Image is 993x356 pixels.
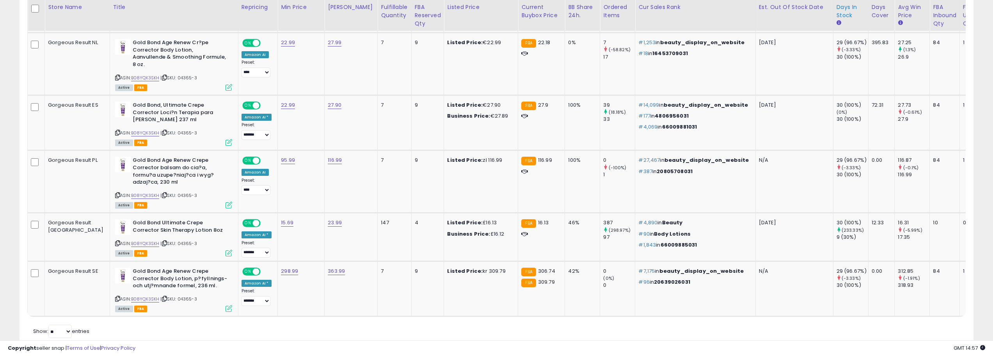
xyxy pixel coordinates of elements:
[447,157,512,164] div: zł 116.99
[933,102,954,109] div: 84
[328,101,341,109] a: 27.90
[115,39,131,55] img: 31Lz7XAwOeL._SL40_.jpg
[603,268,635,275] div: 0
[447,156,483,164] b: Listed Price:
[328,156,342,164] a: 116.99
[842,275,861,281] small: (-3.33%)
[603,171,635,178] div: 1
[837,39,868,46] div: 29 (96.67%)
[328,267,345,275] a: 363.99
[242,178,272,195] div: Preset:
[837,268,868,275] div: 29 (96.67%)
[243,220,253,227] span: ON
[415,39,438,46] div: 9
[872,219,889,226] div: 12.33
[903,109,922,115] small: (-0.61%)
[243,268,253,275] span: ON
[652,50,688,57] span: 16453709031
[242,169,269,176] div: Amazon AI
[160,75,197,81] span: | SKU: 04365-3
[242,122,272,140] div: Preset:
[638,123,749,131] p: in
[898,3,926,20] div: Avg Win Price
[242,60,272,77] div: Preset:
[447,39,512,46] div: €22.99
[660,39,745,46] span: beauty_display_on_website
[661,241,697,249] span: 66009885031
[242,288,272,306] div: Preset:
[638,267,655,275] span: #7,175
[115,268,131,283] img: 31Lz7XAwOeL._SL40_.jpg
[903,47,916,53] small: (1.3%)
[447,101,483,109] b: Listed Price:
[662,123,697,131] span: 66009881031
[8,344,36,352] strong: Copyright
[903,275,920,281] small: (-1.91%)
[281,101,295,109] a: 22.99
[872,157,889,164] div: 0.00
[933,219,954,226] div: 10
[115,157,131,172] img: 31Lz7XAwOeL._SL40_.jpg
[242,240,272,258] div: Preset:
[447,39,483,46] b: Listed Price:
[638,268,749,275] p: in
[664,156,749,164] span: beauty_display_on_website
[115,39,232,90] div: ASIN:
[447,231,512,238] div: £16.12
[837,3,865,20] div: Days In Stock
[447,112,490,120] b: Business Price:
[603,116,635,123] div: 33
[898,157,929,164] div: 116.87
[654,278,690,286] span: 20639026031
[898,116,929,123] div: 27.9
[609,227,631,233] small: (298.97%)
[872,102,889,109] div: 72.31
[259,220,272,227] span: OFF
[8,345,135,352] div: seller snap | |
[903,165,919,171] small: (-0.1%)
[115,202,133,209] span: All listings currently available for purchase on Amazon
[638,113,749,120] p: in
[243,102,253,109] span: ON
[603,54,635,61] div: 17
[160,130,197,136] span: | SKU: 04365-3
[638,219,749,226] p: in
[903,227,922,233] small: (-5.99%)
[933,39,954,46] div: 84
[115,102,232,145] div: ASIN:
[521,39,536,48] small: FBA
[381,39,405,46] div: 7
[933,268,954,275] div: 84
[381,268,405,275] div: 7
[638,230,649,238] span: #90
[113,3,235,11] div: Title
[609,109,626,115] small: (18.18%)
[638,278,649,286] span: #96
[538,101,549,109] span: 27.9
[243,157,253,164] span: ON
[447,113,512,120] div: €27.89
[638,242,749,249] p: in
[133,39,227,70] b: Gold Bond Age Renew Cr?pe Corrector Body Lotion, Aanvullende & Smoothing Formule, 8 oz.
[48,3,107,11] div: Store Name
[48,268,104,275] div: Gorgeous Result SE
[242,3,275,11] div: Repricing
[133,268,227,292] b: Gold Bond Age Renew Crepe Corrector Body Lotion, p?fyllnings- och utj?mnande formel, 236 ml.
[48,102,104,109] div: Gorgeous Result ES
[131,130,160,136] a: B08YQX3SKH
[447,230,490,238] b: Business Price:
[538,39,551,46] span: 22.18
[281,3,321,11] div: Min Price
[281,39,295,47] a: 22.99
[521,3,561,20] div: Current Buybox Price
[638,168,652,175] span: #387
[115,219,232,256] div: ASIN:
[609,165,627,171] small: (-100%)
[638,219,657,226] span: #4,890
[101,344,135,352] a: Privacy Policy
[259,40,272,47] span: OFF
[963,3,992,28] div: FBA Unsellable Qty
[837,116,868,123] div: 30 (100%)
[115,306,133,312] span: All listings currently available for purchase on Amazon
[872,268,889,275] div: 0.00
